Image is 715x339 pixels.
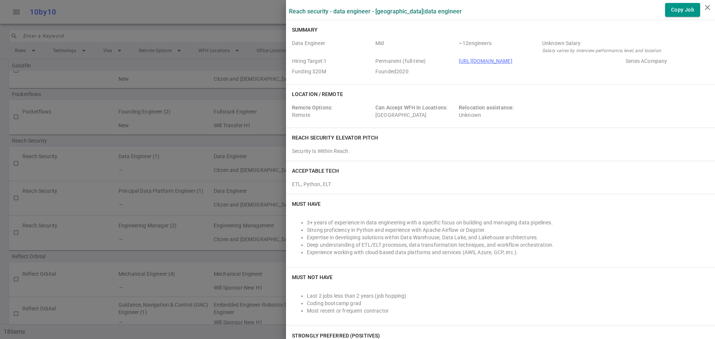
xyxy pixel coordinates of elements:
[307,249,709,256] li: Experience working with cloud-based data platforms and services (AWS, Azure, GCP, etc.).
[292,90,343,98] h6: Location / Remote
[459,57,623,65] span: Company URL
[292,178,709,188] div: ETL, Python, ELT
[703,3,712,12] i: close
[289,8,462,15] label: Reach Security - Data Engineer - [GEOGRAPHIC_DATA] | Data Engineer
[307,234,709,241] li: Expertise in developing solutions within Data Warehouse, Data Lake, and Lakehouse architectures.
[542,48,662,53] i: Salary varies by interview performance, level, and location.
[292,134,378,141] h6: Reach Security elevator pitch
[375,104,456,119] div: [GEOGRAPHIC_DATA]
[375,68,456,75] span: Employer Founded
[307,241,709,249] li: Deep understanding of ETL/ELT processes, data transformation techniques, and workflow orchestration.
[459,105,514,111] span: Relocation assistance:
[626,57,706,65] span: Employer Stage e.g. Series A
[307,292,709,300] li: Last 2 jobs less than 2 years (job hopping)
[292,274,333,281] h6: Must NOT Have
[307,226,709,234] li: Strong proficiency in Python and experience with Apache Airflow or Dagster.
[307,219,709,226] li: 3+ years of experience in data engineering with a specific focus on building and managing data pi...
[292,39,372,54] span: Roles
[307,307,709,314] li: Most recent or frequent contractor
[307,300,709,307] li: Coding bootcamp grad
[292,167,339,175] h6: ACCEPTABLE TECH
[542,39,706,47] div: Salary Range
[459,104,539,119] div: Unknown
[292,68,372,75] span: Employer Founding
[292,200,321,208] h6: Must Have
[292,105,333,111] span: Remote Options:
[459,39,539,54] span: Team Count
[459,58,512,64] a: [URL][DOMAIN_NAME]
[375,57,456,65] span: Job Type
[375,105,448,111] span: Can Accept WFH In Locations:
[292,147,709,155] div: Security Is Within Reach.
[292,57,372,65] span: Hiring Target
[375,39,456,54] span: Level
[292,104,372,119] div: Remote
[292,26,318,33] h6: Summary
[665,3,700,17] button: Copy Job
